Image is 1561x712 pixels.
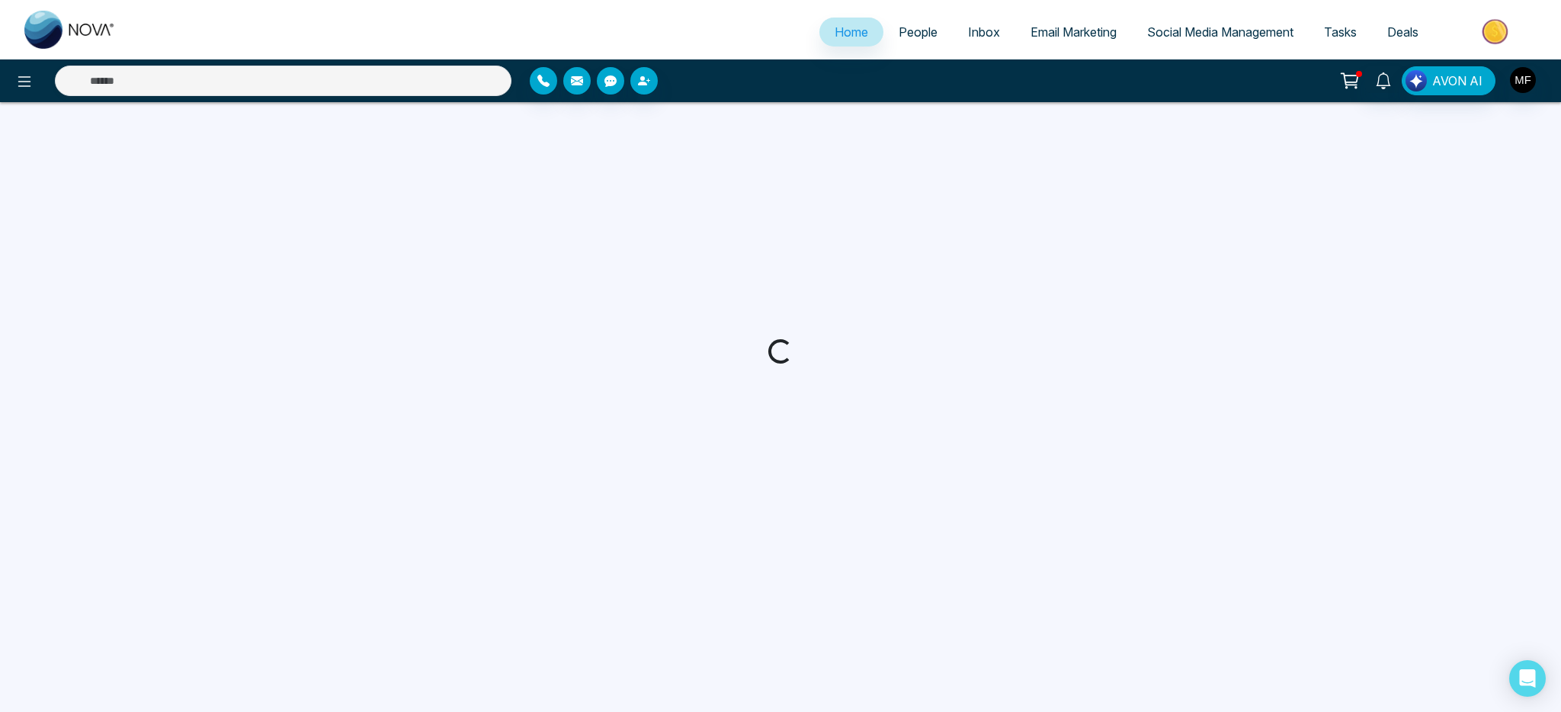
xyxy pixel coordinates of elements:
button: AVON AI [1402,66,1495,95]
img: Market-place.gif [1441,14,1552,49]
a: Inbox [953,18,1015,47]
span: People [899,24,938,40]
div: Open Intercom Messenger [1509,660,1546,697]
span: Deals [1387,24,1418,40]
span: AVON AI [1432,72,1482,90]
img: Lead Flow [1406,70,1427,91]
a: Home [819,18,883,47]
span: Home [835,24,868,40]
a: People [883,18,953,47]
a: Email Marketing [1015,18,1132,47]
span: Social Media Management [1147,24,1293,40]
span: Email Marketing [1031,24,1117,40]
a: Social Media Management [1132,18,1309,47]
img: Nova CRM Logo [24,11,116,49]
a: Deals [1372,18,1434,47]
span: Inbox [968,24,1000,40]
img: User Avatar [1510,67,1536,93]
span: Tasks [1324,24,1357,40]
a: Tasks [1309,18,1372,47]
